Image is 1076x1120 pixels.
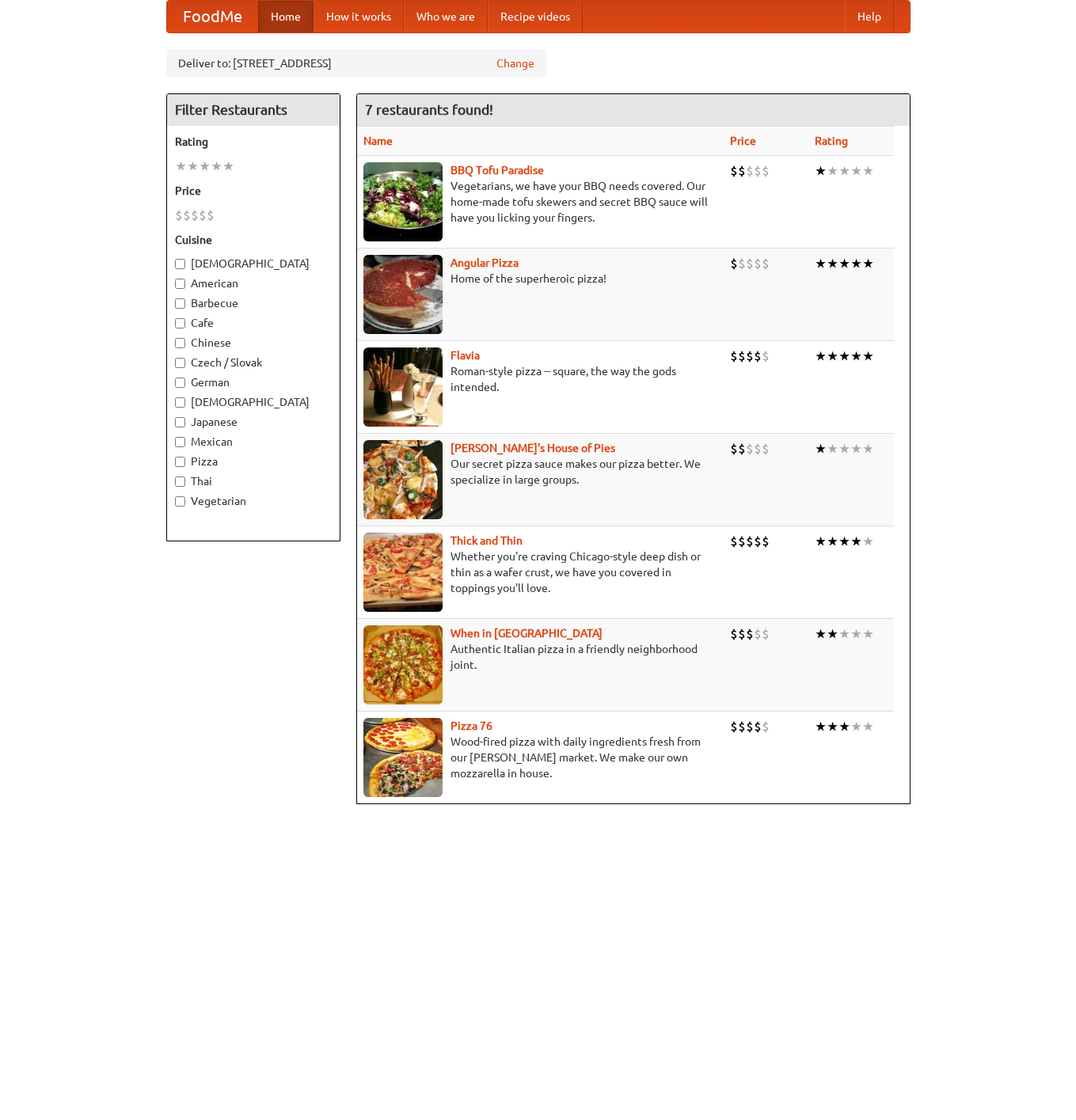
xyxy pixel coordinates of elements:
[451,442,615,454] a: [PERSON_NAME]'s House of Pies
[850,162,862,180] li: ★
[363,440,443,519] img: luigis.jpg
[175,275,332,291] label: American
[850,440,862,457] li: ★
[762,347,770,365] li: $
[838,162,850,180] li: ★
[815,718,827,735] li: ★
[730,718,738,735] li: $
[175,454,332,469] label: Pizza
[762,255,770,272] li: $
[862,625,874,643] li: ★
[175,298,185,309] input: Barbecue
[815,347,827,365] li: ★
[738,162,746,180] li: $
[187,158,199,175] li: ★
[746,625,754,643] li: $
[363,456,718,488] p: Our secret pizza sauce makes our pizza better. We specialize in large groups.
[363,363,718,395] p: Roman-style pizza -- square, the way the gods intended.
[862,255,874,272] li: ★
[175,295,332,311] label: Barbecue
[815,533,827,550] li: ★
[175,338,185,348] input: Chinese
[746,162,754,180] li: $
[175,183,332,199] h5: Price
[365,102,493,117] ng-pluralize: 7 restaurants found!
[175,473,332,489] label: Thai
[175,457,185,467] input: Pizza
[314,1,404,32] a: How it works
[175,394,332,410] label: [DEMOGRAPHIC_DATA]
[738,255,746,272] li: $
[175,437,185,447] input: Mexican
[754,625,762,643] li: $
[451,349,480,362] a: Flavia
[451,627,603,640] a: When in [GEOGRAPHIC_DATA]
[827,255,838,272] li: ★
[815,440,827,457] li: ★
[762,625,770,643] li: $
[815,162,827,180] li: ★
[738,533,746,550] li: $
[363,162,443,241] img: tofuparadise.jpg
[730,533,738,550] li: $
[827,533,838,550] li: ★
[850,718,862,735] li: ★
[850,533,862,550] li: ★
[175,496,185,507] input: Vegetarian
[762,162,770,180] li: $
[730,135,756,147] a: Price
[175,417,185,427] input: Japanese
[167,94,340,126] h4: Filter Restaurants
[738,625,746,643] li: $
[363,271,718,287] p: Home of the superheroic pizza!
[838,533,850,550] li: ★
[815,255,827,272] li: ★
[862,162,874,180] li: ★
[363,533,443,612] img: thick.jpg
[167,1,258,32] a: FoodMe
[451,719,492,732] b: Pizza 76
[746,255,754,272] li: $
[862,440,874,457] li: ★
[175,414,332,430] label: Japanese
[199,158,211,175] li: ★
[175,158,187,175] li: ★
[175,374,332,390] label: German
[207,207,215,224] li: $
[451,256,519,269] b: Angular Pizza
[754,533,762,550] li: $
[746,533,754,550] li: $
[175,256,332,271] label: [DEMOGRAPHIC_DATA]
[451,164,544,177] a: BBQ Tofu Paradise
[754,347,762,365] li: $
[175,134,332,150] h5: Rating
[363,718,443,797] img: pizza76.jpg
[404,1,488,32] a: Who we are
[762,533,770,550] li: $
[754,162,762,180] li: $
[451,534,523,547] a: Thick and Thin
[827,162,838,180] li: ★
[730,625,738,643] li: $
[738,440,746,457] li: $
[746,347,754,365] li: $
[754,440,762,457] li: $
[175,355,332,370] label: Czech / Slovak
[838,625,850,643] li: ★
[746,440,754,457] li: $
[258,1,314,32] a: Home
[762,440,770,457] li: $
[175,318,185,328] input: Cafe
[754,255,762,272] li: $
[730,162,738,180] li: $
[862,347,874,365] li: ★
[850,255,862,272] li: ★
[838,718,850,735] li: ★
[815,625,827,643] li: ★
[738,347,746,365] li: $
[175,378,185,388] input: German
